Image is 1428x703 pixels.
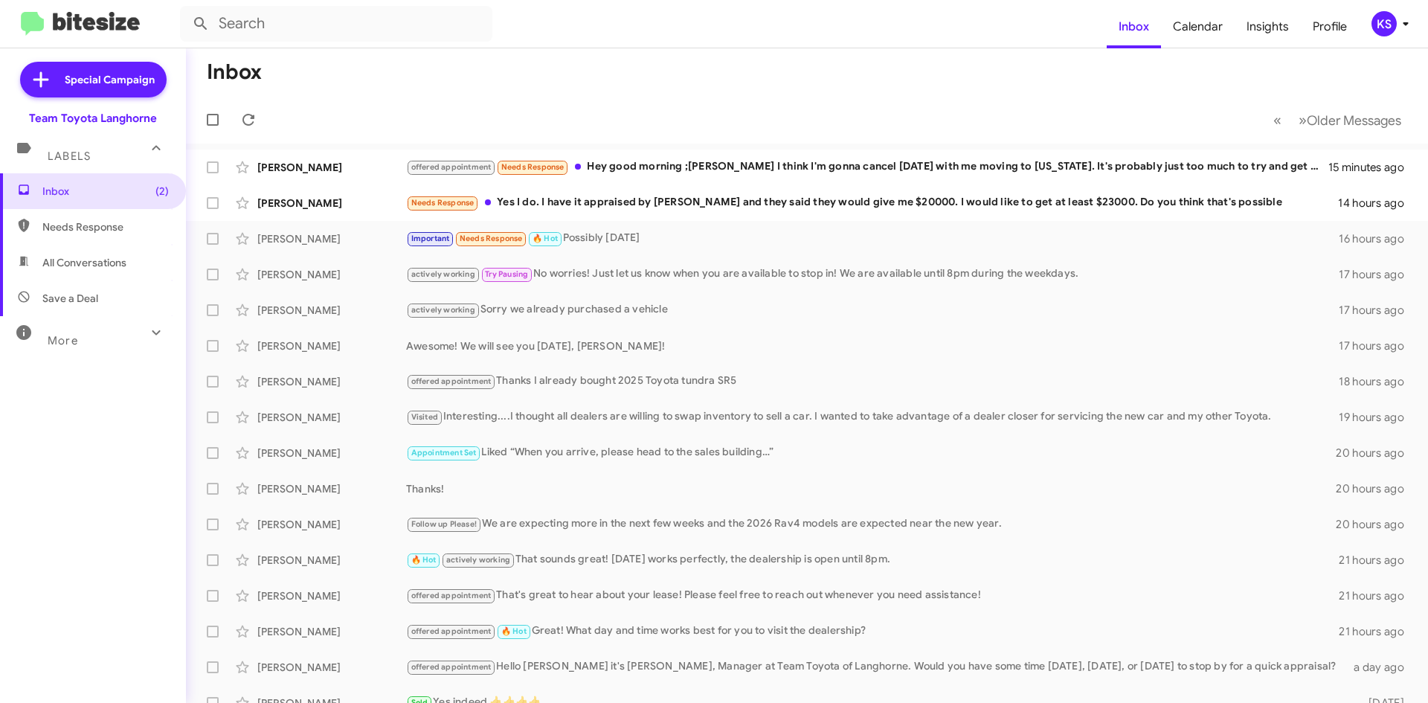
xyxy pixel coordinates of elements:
button: KS [1359,11,1412,36]
div: That sounds great! [DATE] works perfectly, the dealership is open until 8pm. [406,551,1339,568]
div: 21 hours ago [1339,553,1416,568]
span: More [48,334,78,347]
span: Needs Response [42,219,169,234]
div: [PERSON_NAME] [257,410,406,425]
span: offered appointment [411,626,492,636]
div: [PERSON_NAME] [257,160,406,175]
span: Needs Response [501,162,565,172]
span: Appointment Set [411,448,477,458]
div: [PERSON_NAME] [257,624,406,639]
div: 20 hours ago [1336,517,1416,532]
input: Search [180,6,492,42]
div: [PERSON_NAME] [257,231,406,246]
span: actively working [411,269,475,279]
span: All Conversations [42,255,126,270]
div: 17 hours ago [1339,303,1416,318]
span: offered appointment [411,662,492,672]
div: Thanks I already bought 2025 Toyota tundra SR5 [406,373,1339,390]
span: Older Messages [1307,112,1401,129]
a: Calendar [1161,5,1235,48]
div: Thanks! [406,481,1336,496]
h1: Inbox [207,60,262,84]
div: 14 hours ago [1338,196,1416,211]
span: offered appointment [411,591,492,600]
a: Profile [1301,5,1359,48]
div: Yes I do. I have it appraised by [PERSON_NAME] and they said they would give me $20000. I would l... [406,194,1338,211]
span: Follow up Please! [411,519,477,529]
div: 15 minutes ago [1328,160,1416,175]
div: That's great to hear about your lease! Please feel free to reach out whenever you need assistance! [406,587,1339,604]
div: [PERSON_NAME] [257,303,406,318]
div: We are expecting more in the next few weeks and the 2026 Rav4 models are expected near the new year. [406,516,1336,533]
div: [PERSON_NAME] [257,517,406,532]
span: Try Pausing [485,269,528,279]
span: offered appointment [411,162,492,172]
span: Important [411,234,450,243]
span: Labels [48,150,91,163]
div: Possibly [DATE] [406,230,1339,247]
div: Interesting....I thought all dealers are willing to swap inventory to sell a car. I wanted to tak... [406,408,1339,426]
div: [PERSON_NAME] [257,481,406,496]
a: Inbox [1107,5,1161,48]
span: Needs Response [460,234,523,243]
div: [PERSON_NAME] [257,374,406,389]
div: [PERSON_NAME] [257,660,406,675]
span: Needs Response [411,198,475,208]
div: Hello [PERSON_NAME] it's [PERSON_NAME], Manager at Team Toyota of Langhorne. Would you have some ... [406,658,1345,675]
div: [PERSON_NAME] [257,267,406,282]
nav: Page navigation example [1265,105,1410,135]
div: Liked “When you arrive, please head to the sales building…” [406,444,1336,461]
span: Special Campaign [65,72,155,87]
a: Insights [1235,5,1301,48]
span: 🔥 Hot [411,555,437,565]
span: (2) [155,184,169,199]
div: 20 hours ago [1336,481,1416,496]
span: « [1273,111,1281,129]
div: [PERSON_NAME] [257,338,406,353]
span: 🔥 Hot [501,626,527,636]
div: Hey good morning ;[PERSON_NAME] I think I'm gonna cancel [DATE] with me moving to [US_STATE]. It'... [406,158,1328,176]
div: 21 hours ago [1339,588,1416,603]
div: [PERSON_NAME] [257,553,406,568]
button: Previous [1264,105,1290,135]
div: [PERSON_NAME] [257,446,406,460]
span: » [1299,111,1307,129]
span: actively working [446,555,510,565]
div: KS [1371,11,1397,36]
div: 16 hours ago [1339,231,1416,246]
a: Special Campaign [20,62,167,97]
div: Sorry we already purchased a vehicle [406,301,1339,318]
span: Save a Deal [42,291,98,306]
div: 21 hours ago [1339,624,1416,639]
span: Visited [411,412,438,422]
div: Team Toyota Langhorne [29,111,157,126]
div: 17 hours ago [1339,338,1416,353]
div: [PERSON_NAME] [257,196,406,211]
div: [PERSON_NAME] [257,588,406,603]
span: offered appointment [411,376,492,386]
div: 19 hours ago [1339,410,1416,425]
div: 18 hours ago [1339,374,1416,389]
div: 20 hours ago [1336,446,1416,460]
div: a day ago [1345,660,1416,675]
span: actively working [411,305,475,315]
div: 17 hours ago [1339,267,1416,282]
div: Awesome! We will see you [DATE], [PERSON_NAME]! [406,338,1339,353]
div: Great! What day and time works best for you to visit the dealership? [406,623,1339,640]
div: No worries! Just let us know when you are available to stop in! We are available until 8pm during... [406,266,1339,283]
span: Inbox [42,184,169,199]
button: Next [1290,105,1410,135]
span: 🔥 Hot [533,234,558,243]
